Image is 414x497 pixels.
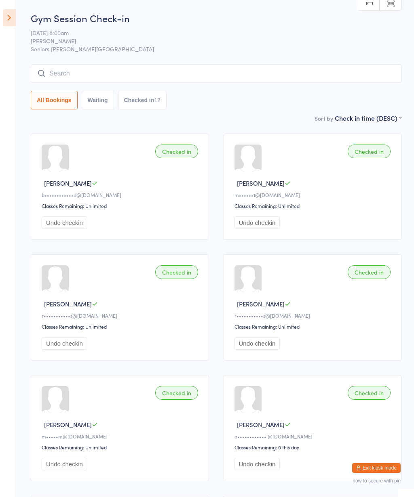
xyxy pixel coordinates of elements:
[44,179,92,187] span: [PERSON_NAME]
[234,216,280,229] button: Undo checkin
[118,91,167,109] button: Checked in12
[315,114,333,122] label: Sort by
[42,337,87,350] button: Undo checkin
[234,444,393,451] div: Classes Remaining: 0 this day
[348,145,391,158] div: Checked in
[44,300,92,308] span: [PERSON_NAME]
[31,45,401,53] span: Seniors [PERSON_NAME][GEOGRAPHIC_DATA]
[237,300,285,308] span: [PERSON_NAME]
[352,463,401,473] button: Exit kiosk mode
[234,202,393,209] div: Classes Remaining: Unlimited
[237,420,285,429] span: [PERSON_NAME]
[353,478,401,484] button: how to secure with pin
[42,323,201,330] div: Classes Remaining: Unlimited
[42,216,87,229] button: Undo checkin
[155,386,198,400] div: Checked in
[31,64,401,83] input: Search
[42,433,201,440] div: m•••••m@[DOMAIN_NAME]
[234,191,393,198] div: m••••••1@[DOMAIN_NAME]
[234,337,280,350] button: Undo checkin
[154,97,161,103] div: 12
[335,113,401,122] div: Check in time (DESC)
[155,145,198,158] div: Checked in
[42,202,201,209] div: Classes Remaining: Unlimited
[42,458,87,470] button: Undo checkin
[31,11,401,25] h2: Gym Session Check-in
[348,386,391,400] div: Checked in
[234,458,280,470] button: Undo checkin
[42,444,201,451] div: Classes Remaining: Unlimited
[42,312,201,319] div: r•••••••••••s@[DOMAIN_NAME]
[155,265,198,279] div: Checked in
[348,265,391,279] div: Checked in
[42,191,201,198] div: b••••••••••••d@[DOMAIN_NAME]
[31,29,389,37] span: [DATE] 8:00am
[82,91,114,109] button: Waiting
[234,433,393,440] div: a••••••••••••l@[DOMAIN_NAME]
[31,37,389,45] span: [PERSON_NAME]
[234,323,393,330] div: Classes Remaining: Unlimited
[44,420,92,429] span: [PERSON_NAME]
[31,91,78,109] button: All Bookings
[234,312,393,319] div: r•••••••••••s@[DOMAIN_NAME]
[237,179,285,187] span: [PERSON_NAME]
